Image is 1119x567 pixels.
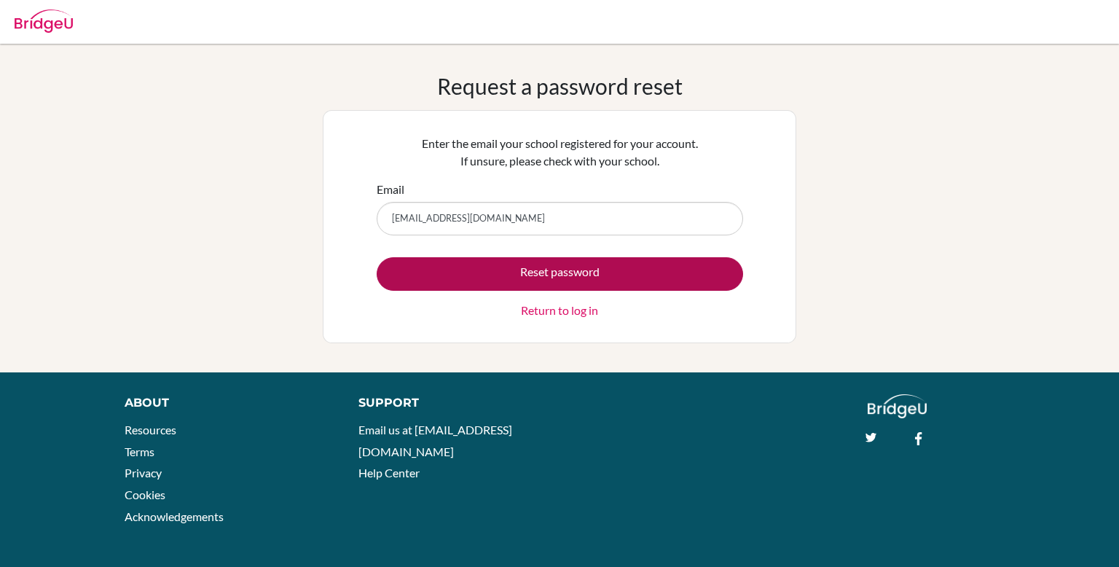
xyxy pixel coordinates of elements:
a: Privacy [125,466,162,480]
img: logo_white@2x-f4f0deed5e89b7ecb1c2cc34c3e3d731f90f0f143d5ea2071677605dd97b5244.png [868,394,927,418]
div: Support [358,394,544,412]
a: Resources [125,423,176,437]
p: Enter the email your school registered for your account. If unsure, please check with your school. [377,135,743,170]
h1: Request a password reset [437,73,683,99]
img: Bridge-U [15,9,73,33]
div: About [125,394,326,412]
button: Reset password [377,257,743,291]
a: Help Center [358,466,420,480]
a: Email us at [EMAIL_ADDRESS][DOMAIN_NAME] [358,423,512,458]
a: Terms [125,445,154,458]
a: Return to log in [521,302,598,319]
a: Acknowledgements [125,509,224,523]
a: Cookies [125,488,165,501]
label: Email [377,181,404,198]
